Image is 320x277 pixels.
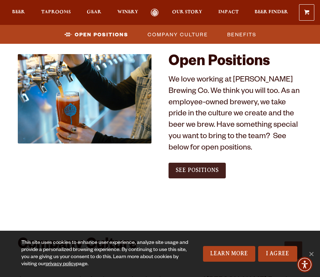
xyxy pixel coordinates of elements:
[12,9,25,17] a: Beer
[12,9,25,15] span: Beer
[75,29,128,40] span: Open Positions
[258,246,297,262] a: I Agree
[60,29,132,40] a: Open Positions
[297,257,313,272] div: Accessibility Menu
[117,9,138,17] a: Winery
[169,163,226,178] a: See Positions
[176,167,219,173] span: See Positions
[169,75,302,155] p: We love working at [PERSON_NAME] Brewing Co. We think you will too. As an employee-owned brewery,...
[218,9,239,17] a: Impact
[223,29,260,40] a: Benefits
[87,9,101,17] a: Gear
[148,29,208,40] span: Company Culture
[146,9,164,17] a: Odell Home
[203,246,255,262] a: Learn More
[172,9,202,17] a: Our Story
[117,9,138,15] span: Winery
[227,29,256,40] span: Benefits
[87,9,101,15] span: Gear
[169,54,302,71] h2: Open Positions
[218,9,239,15] span: Impact
[172,9,202,15] span: Our Story
[308,250,315,257] span: No
[41,9,71,17] a: Taprooms
[143,29,212,40] a: Company Culture
[21,240,192,268] div: This site uses cookies to enhance user experience, analyze site usage and provide a personalized ...
[255,9,288,15] span: Beer Finder
[255,9,288,17] a: Beer Finder
[18,54,151,143] img: Jobs_1
[46,262,76,267] a: privacy policy
[41,9,71,15] span: Taprooms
